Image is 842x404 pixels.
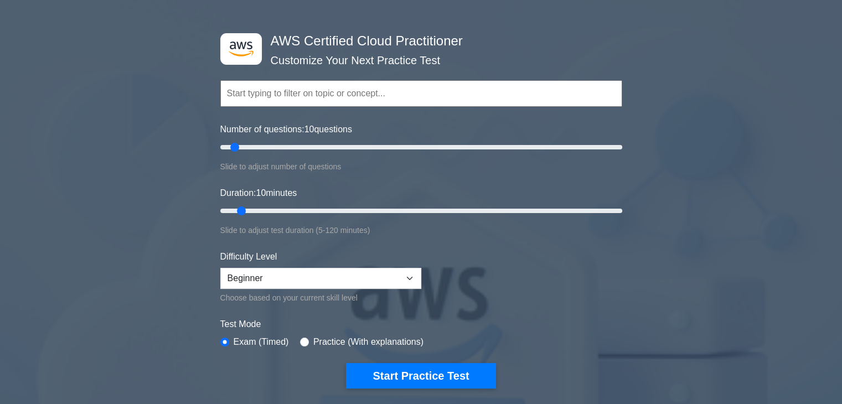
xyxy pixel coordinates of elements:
label: Difficulty Level [220,250,277,263]
input: Start typing to filter on topic or concept... [220,80,622,107]
label: Test Mode [220,318,622,331]
label: Number of questions: questions [220,123,352,136]
label: Exam (Timed) [234,335,289,349]
div: Choose based on your current skill level [220,291,421,304]
label: Duration: minutes [220,187,297,200]
div: Slide to adjust test duration (5-120 minutes) [220,224,622,237]
span: 10 [256,188,266,198]
h4: AWS Certified Cloud Practitioner [266,33,568,49]
button: Start Practice Test [346,363,495,389]
label: Practice (With explanations) [313,335,423,349]
span: 10 [304,125,314,134]
div: Slide to adjust number of questions [220,160,622,173]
